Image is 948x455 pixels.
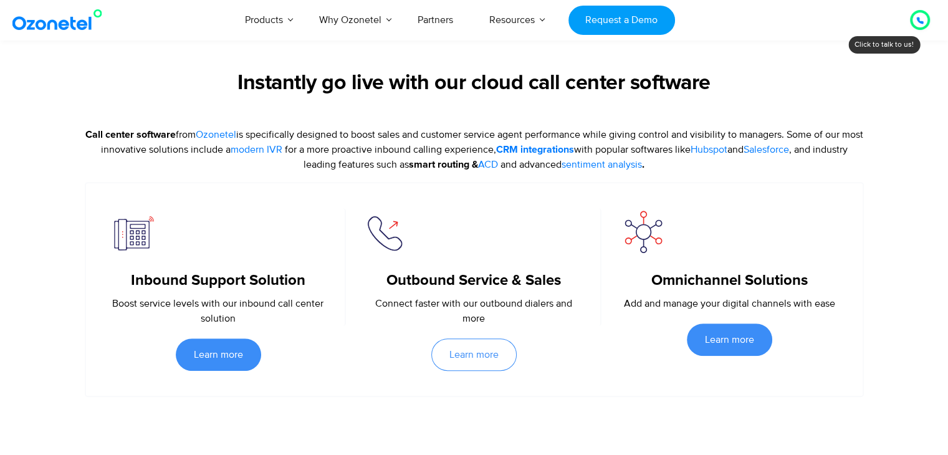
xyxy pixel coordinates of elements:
[409,160,500,170] strong: smart routing &
[620,296,838,311] p: Add and manage your digital channels with ease
[110,296,327,326] p: Boost service levels with our inbound call center solution
[562,157,642,172] a: sentiment analysis
[231,142,282,157] a: modern IVR
[431,338,517,371] a: Learn more
[496,142,574,157] a: CRM integrations
[365,296,582,326] p: Connect faster with our outbound dialers and more
[620,272,838,290] h5: Omnichannel Solutions
[85,71,864,96] h2: Instantly go live with our cloud call center software
[449,350,499,360] span: Learn more
[176,338,261,371] a: Learn more
[110,208,156,255] img: inboud support
[568,6,675,35] a: Request a Demo
[562,160,644,170] strong: .
[196,127,236,142] a: Ozonetel
[85,127,864,172] p: from is specifically designed to boost sales and customer service agent performance while giving ...
[110,272,327,290] h5: Inbound Support Solution
[365,272,582,290] h5: Outbound Service & Sales
[620,208,667,255] img: omnichannel interaction
[85,130,176,140] strong: Call center software
[687,323,772,356] a: Learn more
[496,145,574,155] strong: CRM integrations
[194,350,243,360] span: Learn more
[365,208,411,255] img: outbound service sale
[691,142,727,157] a: Hubspot
[705,335,754,345] span: Learn more
[744,142,789,157] a: Salesforce
[478,157,498,172] a: ACD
